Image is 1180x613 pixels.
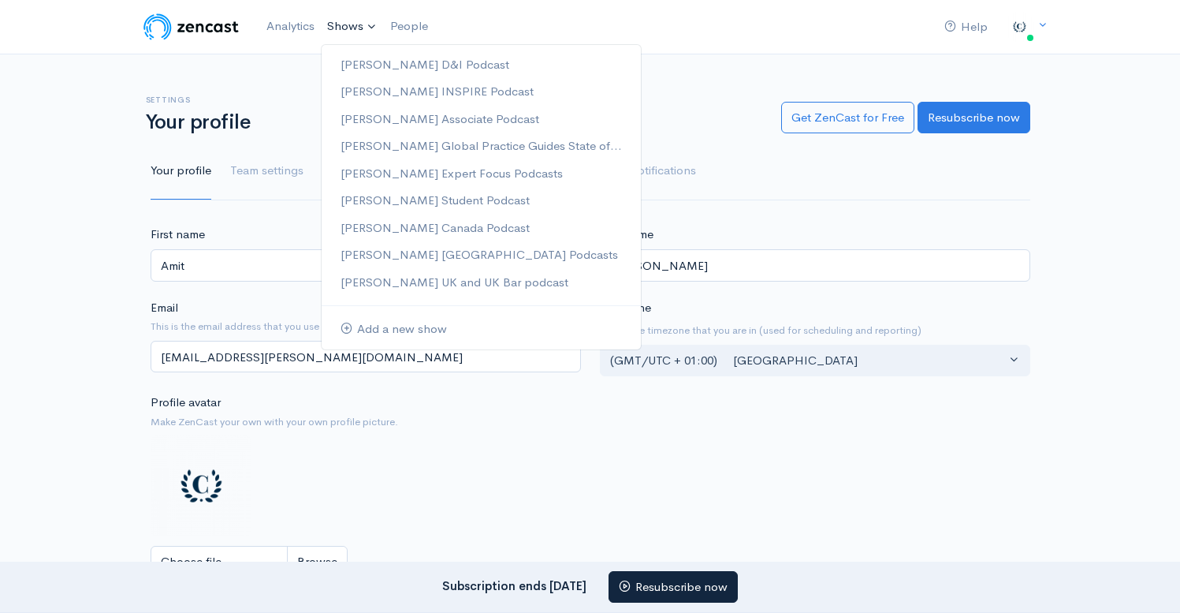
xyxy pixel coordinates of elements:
label: Email [151,299,178,317]
a: [PERSON_NAME] INSPIRE Podcast [322,78,641,106]
strong: Subscription ends [DATE] [442,577,586,592]
a: [PERSON_NAME] UK and UK Bar podcast [322,269,641,297]
a: People [384,9,434,43]
label: First name [151,226,205,244]
img: ZenCast Logo [141,11,241,43]
img: ... [1003,11,1035,43]
small: Make ZenCast your own with your own profile picture. [151,414,581,430]
a: [PERSON_NAME] Expert Focus Podcasts [322,160,641,188]
a: Shows [321,9,384,44]
a: [PERSON_NAME] Global Practice Guides State of... [322,133,641,160]
a: Add a new show [322,316,641,343]
h1: Your profile [146,111,762,134]
a: Help [938,10,994,44]
button: (GMT/UTC + 01:00) London [600,345,1030,377]
h6: Settings [146,95,762,104]
a: Get ZenCast for Free [781,102,914,134]
input: Last name [600,249,1030,282]
small: This is the timezone that you are in (used for scheduling and reporting) [600,323,1030,338]
a: Resubscribe now [918,102,1030,134]
input: name@example.com [151,341,581,373]
a: [PERSON_NAME] [GEOGRAPHIC_DATA] Podcasts [322,241,641,269]
div: (GMT/UTC + 01:00) [GEOGRAPHIC_DATA] [610,352,1006,370]
a: [PERSON_NAME] D&I Podcast [322,51,641,79]
a: Team settings [230,143,303,200]
small: This is the email address that you use to login, it will not be publicly shared [151,319,581,335]
a: [PERSON_NAME] Canada Podcast [322,215,641,242]
a: Your profile [151,143,211,200]
ul: Shows [321,44,642,350]
img: ... [151,435,251,536]
a: Analytics [260,9,321,43]
a: [PERSON_NAME] Associate Podcast [322,106,641,133]
a: Resubscribe now [609,571,738,604]
a: [PERSON_NAME] Student Podcast [322,187,641,215]
input: First name [151,249,581,282]
a: Notifications [628,143,696,200]
label: Profile avatar [151,394,221,412]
